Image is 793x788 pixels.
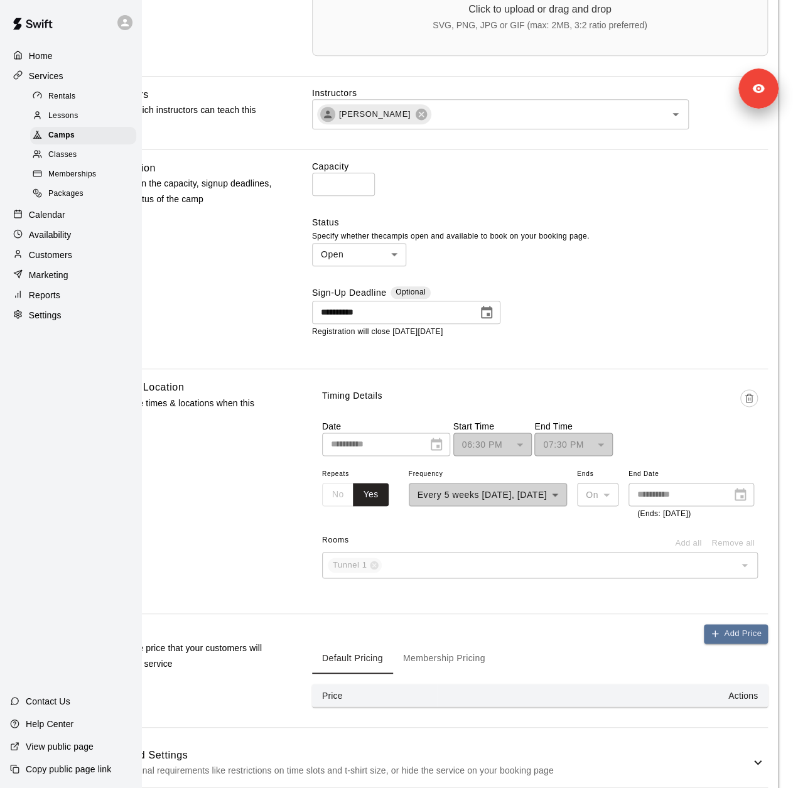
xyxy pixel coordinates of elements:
span: Ends [577,466,618,483]
p: End Time [534,420,613,433]
div: Camps [30,127,136,144]
p: Choose which instructors can teach this service [97,102,272,134]
label: Instructors [312,87,768,99]
p: (Ends: [DATE]) [637,508,745,521]
p: Reports [29,289,60,301]
button: Default Pricing [312,644,393,674]
button: Membership Pricing [393,644,495,674]
th: Actions [438,684,768,707]
th: Price [312,684,438,707]
p: Settings [29,309,62,321]
a: Reports [10,286,131,305]
a: Lessons [30,106,141,126]
div: Open [312,243,406,266]
p: Registration will close [DATE][DATE] [312,326,768,338]
a: Customers [10,246,131,264]
p: View public page [26,740,94,753]
h6: Advanced Settings [97,747,750,763]
span: Camps [48,129,75,142]
label: Capacity [312,160,768,173]
p: Copy public page link [26,763,111,775]
button: Yes [353,483,388,506]
span: End Date [628,466,754,483]
p: Set limits on the capacity, signup deadlines, and the status of the camp [97,176,272,207]
div: Packages [30,185,136,203]
button: Choose date, selected date is Oct 19, 2025 [474,300,499,325]
div: SVG, PNG, JPG or GIF (max: 2MB, 3:2 ratio preferred) [433,20,647,30]
span: Lessons [48,110,78,122]
span: Repeats [322,466,399,483]
span: Packages [48,188,84,200]
p: Home [29,50,53,62]
div: Lessons [30,107,136,125]
label: Status [312,216,768,229]
label: Sign-Up Deadline [312,286,387,301]
p: Choose the times & locations when this camp runs. [97,396,272,427]
div: Advanced SettingsAdd additional requirements like restrictions on time slots and t-shirt size, or... [97,738,768,787]
p: Date [322,420,450,433]
span: [PERSON_NAME] [332,108,418,121]
span: Memberships [48,168,96,181]
span: Optional [396,288,426,296]
a: Camps [30,126,141,146]
div: Rentals [30,88,136,105]
a: Memberships [30,165,141,185]
p: Customers [29,249,72,261]
p: Timing Details [322,389,382,402]
p: Services [29,70,63,82]
p: Start Time [453,420,532,433]
p: Help Center [26,718,73,730]
button: Add Price [704,624,768,644]
span: Delete time [740,389,758,420]
div: outlined button group [322,483,389,506]
span: Rooms [322,536,349,544]
a: Services [10,67,131,85]
p: Availability [29,229,72,241]
a: Availability [10,225,131,244]
a: Settings [10,306,131,325]
div: Memberships [30,166,136,183]
a: Home [10,46,131,65]
div: On [577,483,618,506]
span: Rentals [48,90,76,103]
div: Classes [30,146,136,164]
p: Add additional requirements like restrictions on time slots and t-shirt size, or hide the service... [97,762,750,778]
div: Click to upload or drag and drop [468,4,612,15]
a: Calendar [10,205,131,224]
a: Marketing [10,266,131,284]
div: Brad Smock [320,107,335,122]
p: Calendar [29,208,65,221]
span: Frequency [409,466,568,483]
p: Choose the price that your customers will see for this service [97,640,272,672]
button: Open [667,105,684,123]
span: Classes [48,149,77,161]
a: Classes [30,146,141,165]
div: [PERSON_NAME] [317,104,431,124]
a: Rentals [30,87,141,106]
a: Packages [30,185,141,204]
p: Specify whether the camp is open and available to book on your booking page. [312,230,768,243]
p: Marketing [29,269,68,281]
p: Contact Us [26,695,70,708]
